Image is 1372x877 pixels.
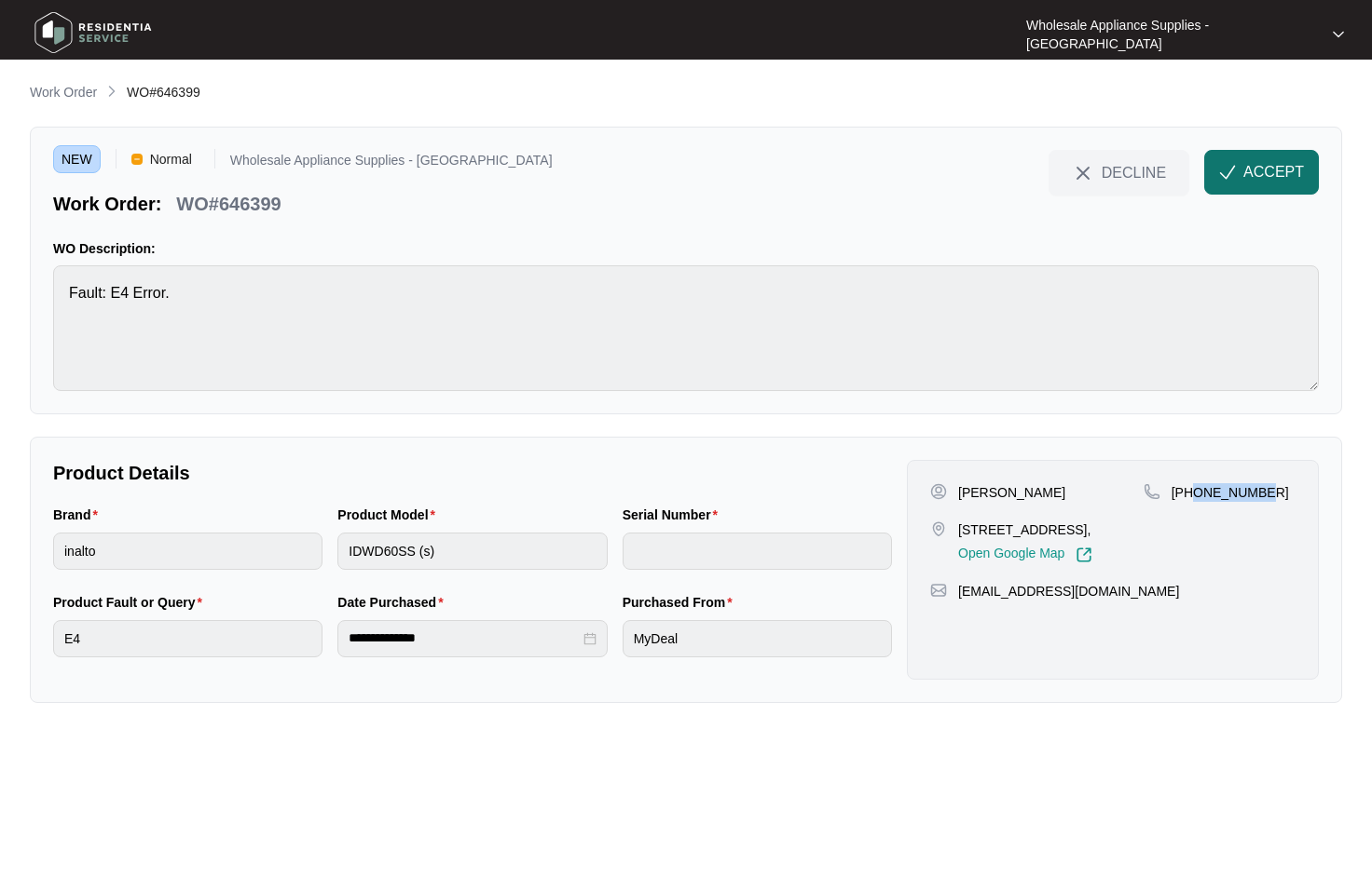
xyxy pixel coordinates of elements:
p: [PHONE_NUMBER] [1172,483,1289,502]
img: residentia service logo [28,5,158,61]
label: Serial Number [623,506,725,524]
p: Work Order [30,83,97,101]
img: close-Icon [1072,162,1094,184]
p: [EMAIL_ADDRESS][DOMAIN_NAME] [958,582,1179,600]
input: Product Model [337,533,607,570]
img: Vercel Logo [131,154,143,165]
img: dropdown arrow [1333,30,1344,39]
span: Normal [143,145,199,173]
p: WO Description: [53,239,1319,258]
img: user-pin [930,483,947,500]
span: WO#646399 [127,85,200,100]
p: Product Details [53,460,892,486]
span: DECLINE [1102,162,1166,182]
label: Product Model [337,506,443,524]
input: Serial Number [623,533,892,570]
img: map-pin [930,582,947,599]
p: WO#646399 [176,191,281,217]
img: Link-External [1076,546,1092,563]
img: map-pin [1144,483,1160,500]
img: check-Icon [1219,164,1236,181]
button: close-IconDECLINE [1049,150,1189,195]
p: Work Order: [53,191,161,217]
label: Date Purchased [337,593,450,612]
button: check-IconACCEPT [1204,150,1319,195]
label: Purchased From [623,593,740,612]
textarea: Fault: E4 Error. [53,265,1319,391]
a: Open Google Map [958,546,1092,563]
input: Purchased From [623,620,892,657]
img: map-pin [930,520,947,537]
label: Product Fault or Query [53,593,210,612]
img: chevron-right [104,84,119,99]
p: [PERSON_NAME] [958,483,1065,502]
a: Work Order [26,83,101,103]
span: ACCEPT [1243,161,1304,183]
input: Date Purchased [349,628,579,648]
p: Wholesale Appliance Supplies - [GEOGRAPHIC_DATA] [230,154,553,173]
p: Wholesale Appliance Supplies - [GEOGRAPHIC_DATA] [1026,16,1316,53]
p: [STREET_ADDRESS], [958,520,1092,539]
input: Brand [53,533,322,570]
input: Product Fault or Query [53,620,322,657]
label: Brand [53,506,105,524]
span: NEW [53,145,101,173]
